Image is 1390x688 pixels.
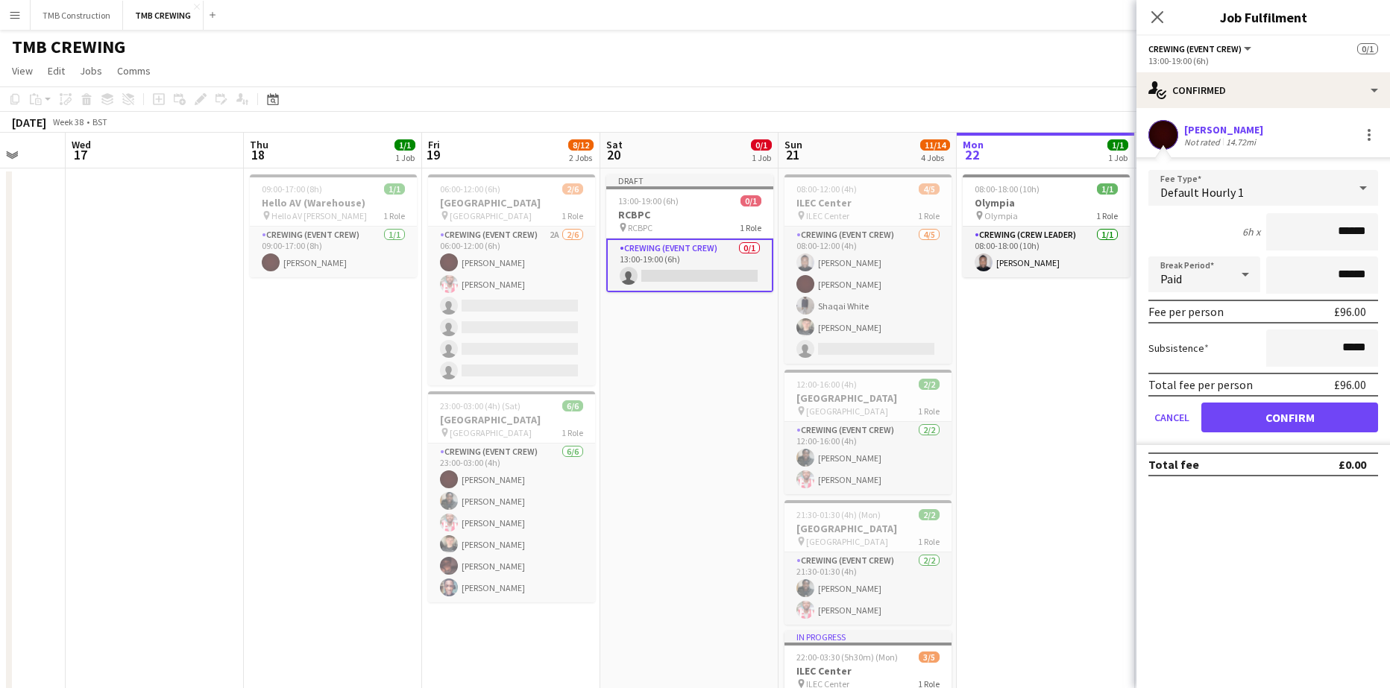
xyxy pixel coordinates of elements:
div: 1 Job [752,152,771,163]
button: TMB Construction [31,1,123,30]
label: Subsistence [1148,341,1209,355]
span: 21:30-01:30 (4h) (Mon) [796,509,881,520]
app-job-card: Draft13:00-19:00 (6h)0/1RCBPC RCBPC1 RoleCrewing (Event Crew)0/113:00-19:00 (6h) [606,174,773,292]
app-job-card: 09:00-17:00 (8h)1/1Hello AV (Warehouse) Hello AV [PERSON_NAME]1 RoleCrewing (Event Crew)1/109:00-... [250,174,417,277]
app-card-role: Crewing (Event Crew)1/109:00-17:00 (8h)[PERSON_NAME] [250,227,417,277]
span: 1 Role [383,210,405,221]
h3: Hello AV (Warehouse) [250,196,417,209]
div: 6h x [1242,225,1260,239]
div: £96.00 [1334,304,1366,319]
span: 1/1 [1097,183,1118,195]
div: Total fee [1148,457,1199,472]
span: Default Hourly 1 [1160,185,1244,200]
h3: Job Fulfilment [1136,7,1390,27]
span: Jobs [80,64,102,78]
span: 0/1 [751,139,772,151]
button: Confirm [1201,403,1378,432]
span: 19 [426,146,440,163]
span: Wed [72,138,91,151]
span: 23:00-03:00 (4h) (Sat) [440,400,521,411]
span: 12:00-16:00 (4h) [796,379,857,390]
div: 1 Job [1108,152,1128,163]
div: [PERSON_NAME] [1184,123,1263,136]
div: 4 Jobs [921,152,949,163]
h1: TMB CREWING [12,36,125,58]
app-card-role: Crewing (Event Crew)2/212:00-16:00 (4h)[PERSON_NAME][PERSON_NAME] [784,422,952,494]
span: 22 [960,146,984,163]
span: 1 Role [918,210,940,221]
span: 4/5 [919,183,940,195]
button: TMB CREWING [123,1,204,30]
h3: Olympia [963,196,1130,209]
span: View [12,64,33,78]
div: BST [92,116,107,127]
span: 1 Role [562,427,583,438]
h3: ILEC Center [784,664,952,678]
span: Comms [117,64,151,78]
h3: RCBPC [606,208,773,221]
span: 13:00-19:00 (6h) [618,195,679,206]
span: Crewing (Event Crew) [1148,43,1242,54]
span: 09:00-17:00 (8h) [262,183,322,195]
a: Jobs [74,61,108,81]
span: 18 [248,146,268,163]
span: 17 [69,146,91,163]
span: [GEOGRAPHIC_DATA] [450,427,532,438]
span: 1/1 [384,183,405,195]
h3: [GEOGRAPHIC_DATA] [784,522,952,535]
app-card-role: Crewing (Event Crew)0/113:00-19:00 (6h) [606,239,773,292]
span: 11/14 [920,139,950,151]
div: £96.00 [1334,377,1366,392]
h3: [GEOGRAPHIC_DATA] [428,413,595,426]
span: [GEOGRAPHIC_DATA] [450,210,532,221]
app-job-card: 12:00-16:00 (4h)2/2[GEOGRAPHIC_DATA] [GEOGRAPHIC_DATA]1 RoleCrewing (Event Crew)2/212:00-16:00 (4... [784,370,952,494]
span: Olympia [984,210,1018,221]
span: 1/1 [394,139,415,151]
app-job-card: 21:30-01:30 (4h) (Mon)2/2[GEOGRAPHIC_DATA] [GEOGRAPHIC_DATA]1 RoleCrewing (Event Crew)2/221:30-01... [784,500,952,625]
span: Fri [428,138,440,151]
span: 08:00-18:00 (10h) [975,183,1040,195]
span: Hello AV [PERSON_NAME] [271,210,367,221]
span: [GEOGRAPHIC_DATA] [806,536,888,547]
span: Paid [1160,271,1182,286]
div: 14.72mi [1223,136,1259,148]
span: Sun [784,138,802,151]
div: Total fee per person [1148,377,1253,392]
div: Not rated [1184,136,1223,148]
span: 1 Role [918,536,940,547]
app-job-card: 23:00-03:00 (4h) (Sat)6/6[GEOGRAPHIC_DATA] [GEOGRAPHIC_DATA]1 RoleCrewing (Event Crew)6/623:00-03... [428,391,595,602]
span: 0/1 [1357,43,1378,54]
span: 06:00-12:00 (6h) [440,183,500,195]
span: [GEOGRAPHIC_DATA] [806,405,888,417]
span: 1 Role [918,405,940,417]
app-job-card: 06:00-12:00 (6h)2/6[GEOGRAPHIC_DATA] [GEOGRAPHIC_DATA]1 RoleCrewing (Event Crew)2A2/606:00-12:00 ... [428,174,595,385]
div: 13:00-19:00 (6h) [1148,55,1378,66]
span: 8/12 [568,139,594,151]
h3: [GEOGRAPHIC_DATA] [784,391,952,405]
span: ILEC Center [806,210,849,221]
span: 08:00-12:00 (4h) [796,183,857,195]
h3: ILEC Center [784,196,952,209]
div: In progress [784,631,952,643]
span: 22:00-03:30 (5h30m) (Mon) [796,651,898,663]
span: 20 [604,146,623,163]
span: 2/6 [562,183,583,195]
div: 1 Job [395,152,415,163]
app-card-role: Crewing (Event Crew)4/508:00-12:00 (4h)[PERSON_NAME][PERSON_NAME]Shaqai White[PERSON_NAME] [784,227,952,364]
span: 2/2 [919,379,940,390]
span: Week 38 [49,116,87,127]
app-job-card: 08:00-12:00 (4h)4/5ILEC Center ILEC Center1 RoleCrewing (Event Crew)4/508:00-12:00 (4h)[PERSON_NA... [784,174,952,364]
div: Fee per person [1148,304,1224,319]
span: 2/2 [919,509,940,520]
span: 21 [782,146,802,163]
span: 6/6 [562,400,583,411]
span: 1 Role [740,222,761,233]
div: Confirmed [1136,72,1390,108]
